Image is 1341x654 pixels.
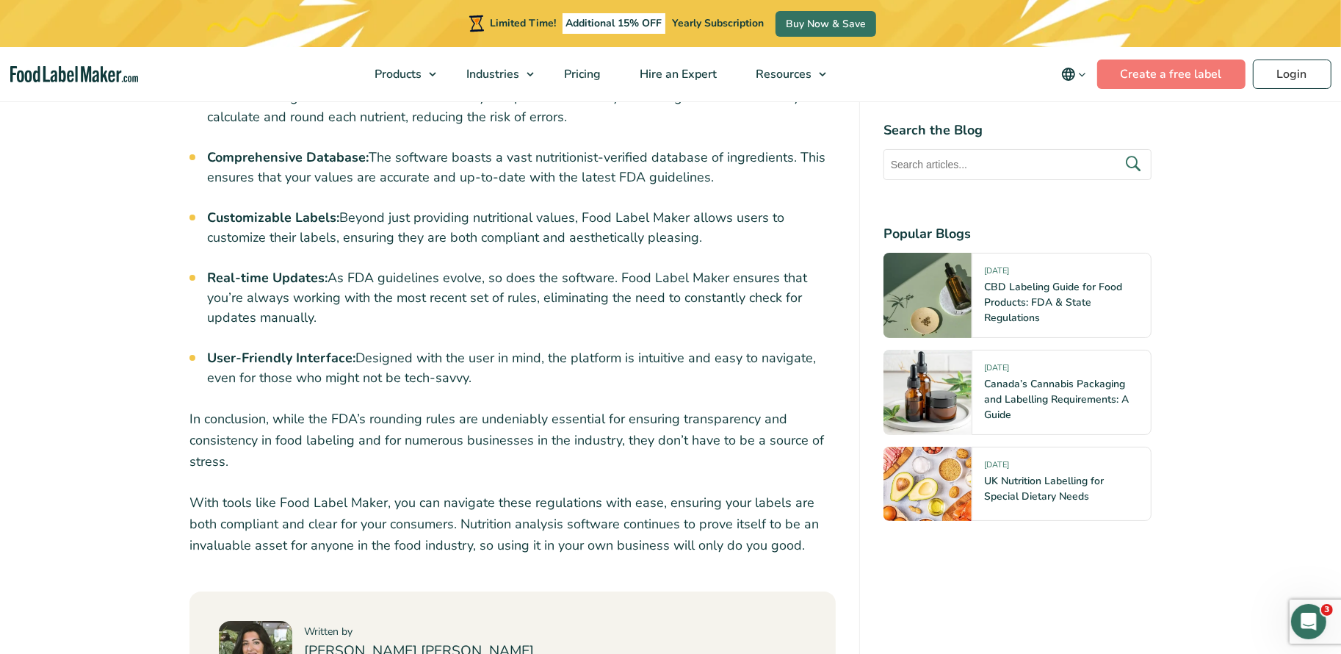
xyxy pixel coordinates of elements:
[1253,60,1331,89] a: Login
[189,492,836,556] p: With tools like Food Label Maker, you can navigate these regulations with ease, ensuring your lab...
[207,148,369,166] strong: Comprehensive Database:
[304,625,353,639] span: Written by
[984,474,1104,503] a: UK Nutrition Labelling for Special Dietary Needs
[984,377,1129,422] a: Canada’s Cannabis Packaging and Labelling Requirements: A Guide
[370,66,423,82] span: Products
[207,269,328,287] strong: Real-time Updates:
[984,459,1009,476] span: [DATE]
[207,208,836,248] li: Beyond just providing nutritional values, Food Label Maker allows users to customize their labels...
[207,349,355,367] strong: User-Friendly Interface:
[207,148,836,187] li: The software boasts a vast nutritionist-verified database of ingredients. This ensures that your ...
[672,16,764,30] span: Yearly Subscription
[737,47,834,101] a: Resources
[1097,60,1246,89] a: Create a free label
[189,409,836,472] p: In conclusion, while the FDA’s rounding rules are undeniably essential for ensuring transparency ...
[545,47,617,101] a: Pricing
[984,362,1009,379] span: [DATE]
[560,66,602,82] span: Pricing
[1321,604,1333,616] span: 3
[207,209,339,226] strong: Customizable Labels:
[207,268,836,328] li: As FDA guidelines evolve, so does the software. Food Label Maker ensures that you’re always worki...
[776,11,876,37] a: Buy Now & Save
[447,47,541,101] a: Industries
[563,13,666,34] span: Additional 15% OFF
[751,66,813,82] span: Resources
[984,265,1009,282] span: [DATE]
[883,149,1152,180] input: Search articles...
[635,66,718,82] span: Hire an Expert
[883,224,1152,244] h4: Popular Blogs
[207,348,836,388] li: Designed with the user in mind, the platform is intuitive and easy to navigate, even for those wh...
[462,66,521,82] span: Industries
[984,280,1122,325] a: CBD Labeling Guide for Food Products: FDA & State Regulations
[883,121,1152,140] h4: Search the Blog
[1291,604,1326,639] iframe: Intercom live chat
[490,16,556,30] span: Limited Time!
[355,47,444,101] a: Products
[621,47,733,101] a: Hire an Expert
